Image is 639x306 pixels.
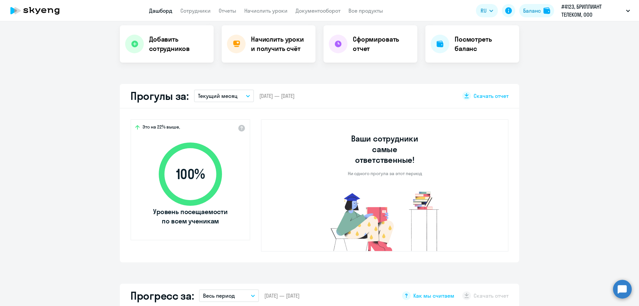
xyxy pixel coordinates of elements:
[194,90,254,102] button: Текущий месяц
[481,7,487,15] span: RU
[543,7,550,14] img: balance
[142,124,180,132] span: Это на 22% выше,
[180,7,211,14] a: Сотрудники
[353,35,412,53] h4: Сформировать отчет
[199,289,259,302] button: Весь период
[251,35,309,53] h4: Начислить уроки и получить счёт
[149,35,208,53] h4: Добавить сотрудников
[476,4,498,17] button: RU
[413,292,454,299] span: Как мы считаем
[348,7,383,14] a: Все продукты
[523,7,541,15] div: Баланс
[219,7,236,14] a: Отчеты
[296,7,340,14] a: Документооборот
[474,92,509,100] span: Скачать отчет
[455,35,514,53] h4: Посмотреть баланс
[203,292,235,300] p: Весь период
[149,7,172,14] a: Дашборд
[348,170,422,176] p: Ни одного прогула за этот период
[519,4,554,17] button: Балансbalance
[264,292,300,299] span: [DATE] — [DATE]
[130,89,189,103] h2: Прогулы за:
[558,3,633,19] button: #4123, БРИЛЛИАНТ ТЕЛЕКОМ, ООО
[198,92,238,100] p: Текущий месяц
[244,7,288,14] a: Начислить уроки
[259,92,295,100] span: [DATE] — [DATE]
[561,3,623,19] p: #4123, БРИЛЛИАНТ ТЕЛЕКОМ, ООО
[152,207,229,226] span: Уровень посещаемости по всем ученикам
[342,133,428,165] h3: Ваши сотрудники самые ответственные!
[130,289,194,302] h2: Прогресс за:
[152,166,229,182] span: 100 %
[318,190,452,251] img: no-truants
